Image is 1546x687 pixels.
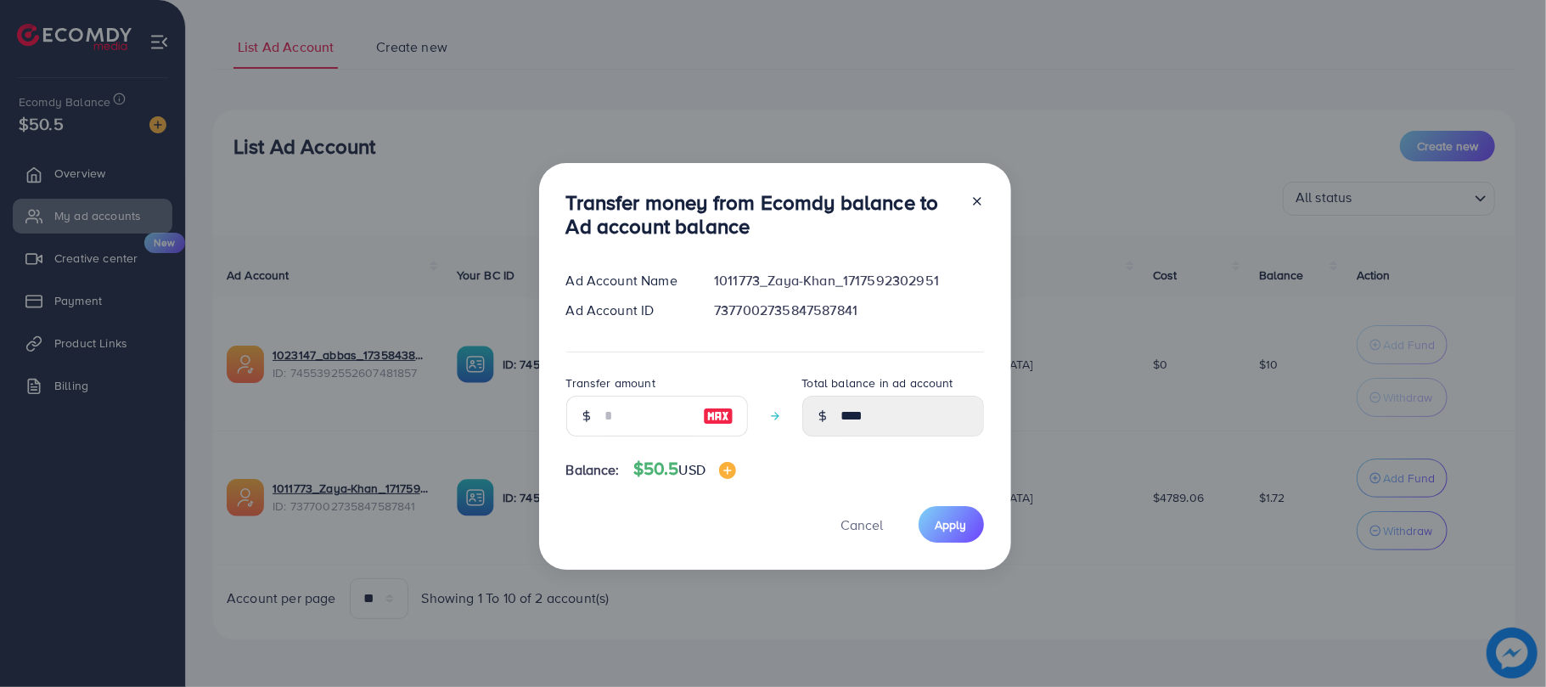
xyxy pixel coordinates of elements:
div: 1011773_Zaya-Khan_1717592302951 [700,271,997,290]
span: USD [679,460,706,479]
h5: Top up success! [1343,31,1447,53]
label: Transfer amount [566,374,655,391]
div: 7377002735847587841 [700,301,997,320]
img: image [703,406,734,426]
span: Apply [936,516,967,533]
div: Ad Account Name [553,271,701,290]
img: image [719,462,736,479]
h3: Transfer money from Ecomdy balance to Ad account balance [566,190,957,239]
button: Apply [919,506,984,543]
label: Total balance in ad account [802,374,953,391]
span: Balance: [566,460,620,480]
div: Ad Account ID [553,301,701,320]
button: Cancel [820,506,905,543]
span: Cancel [841,515,884,534]
h4: $50.5 [633,459,736,480]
